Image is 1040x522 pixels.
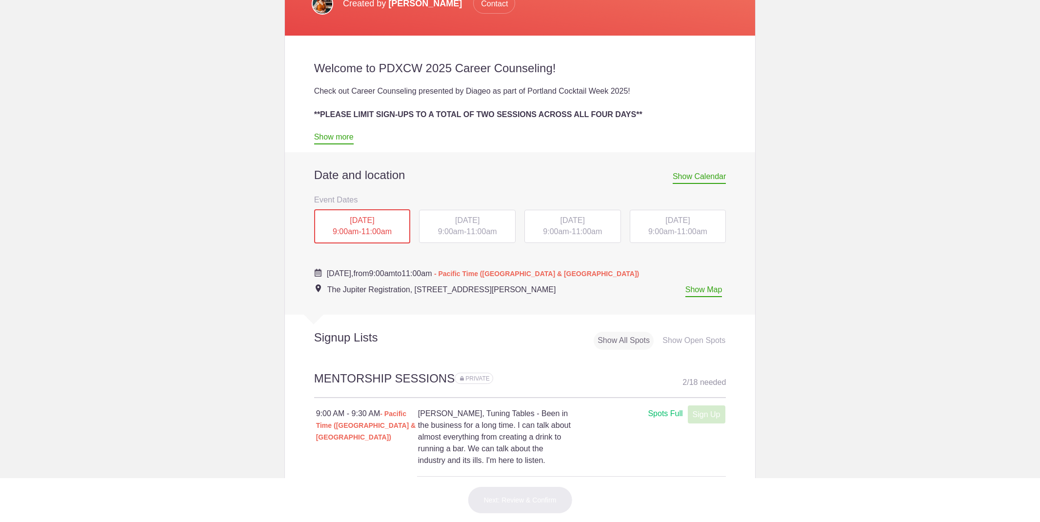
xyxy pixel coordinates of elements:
span: 11:00am [572,227,602,236]
span: 11:00am [401,269,432,278]
span: / [687,378,689,386]
h4: [PERSON_NAME], Tuning Tables - Been in the business for a long time. I can talk about almost ever... [418,408,571,466]
span: - Pacific Time ([GEOGRAPHIC_DATA] & [GEOGRAPHIC_DATA]) [316,410,416,441]
span: 9:00am [543,227,569,236]
span: from to [327,269,640,278]
span: Sign ups for this sign up list are private. Your sign up will be visible only to you and the even... [460,375,490,382]
span: 11:00am [677,227,707,236]
button: [DATE] 9:00am-11:00am [524,209,621,243]
span: [DATE] [665,216,690,224]
span: The Jupiter Registration, [STREET_ADDRESS][PERSON_NAME] [327,285,556,294]
span: Show Calendar [673,172,726,184]
div: Spots Full [648,408,682,420]
span: 11:00am [361,227,392,236]
span: PRIVATE [465,375,490,382]
img: Event location [316,284,321,292]
h2: Date and location [314,168,726,182]
a: Show Map [685,285,722,297]
div: Show All Spots [594,332,654,350]
div: Show Open Spots [659,332,729,350]
span: [DATE] [350,216,374,224]
div: 9:00 AM - 9:30 AM [316,408,418,443]
span: 9:00am [438,227,464,236]
a: Show more [314,133,354,144]
strong: **PLEASE LIMIT SIGN-UPS TO A TOTAL OF TWO SESSIONS ACROSS ALL FOUR DAYS** [314,110,642,119]
span: 9:00am [369,269,395,278]
div: Check out Career Counseling presented by Diageo as part of Portland Cocktail Week 2025! [314,85,726,97]
span: [DATE], [327,269,354,278]
div: - [314,209,411,243]
div: We are trying to accommodate as many folks as possible to get the opportunity to connect with a m... [314,120,726,144]
button: [DATE] 9:00am-11:00am [629,209,727,243]
span: 9:00am [648,227,674,236]
span: 9:00am [333,227,359,236]
span: - Pacific Time ([GEOGRAPHIC_DATA] & [GEOGRAPHIC_DATA]) [434,270,639,278]
span: [DATE] [455,216,480,224]
span: 11:00am [466,227,497,236]
img: Cal purple [314,269,322,277]
div: - [524,210,621,243]
h2: Signup Lists [285,330,442,345]
img: Lock [460,376,464,381]
div: - [419,210,516,243]
button: Next: Review & Confirm [468,486,573,514]
span: [DATE] [560,216,585,224]
h2: Welcome to PDXCW 2025 Career Counseling! [314,61,726,76]
div: 2 18 needed [682,375,726,390]
div: - [630,210,726,243]
button: [DATE] 9:00am-11:00am [314,209,411,244]
button: [DATE] 9:00am-11:00am [419,209,516,243]
h2: MENTORSHIP SESSIONS [314,370,726,398]
h3: Event Dates [314,192,726,207]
